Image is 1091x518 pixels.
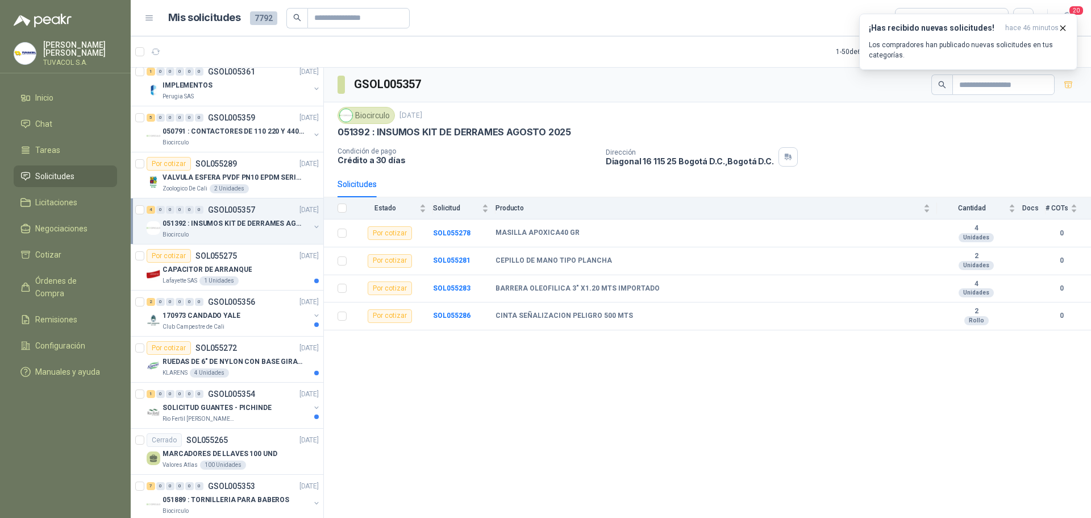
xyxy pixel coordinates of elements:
[14,192,117,213] a: Licitaciones
[147,249,191,263] div: Por cotizar
[14,335,117,357] a: Configuración
[1022,197,1046,219] th: Docs
[176,482,184,490] div: 0
[163,357,304,367] p: RUEDAS DE 6" DE NYLON CON BASE GIRATORIA EN ACERO INOXIDABLE
[299,435,319,446] p: [DATE]
[1005,23,1059,33] span: hace 46 minutos
[35,196,77,209] span: Licitaciones
[35,92,53,104] span: Inicio
[14,87,117,109] a: Inicio
[156,114,165,122] div: 0
[163,230,189,239] p: Biocirculo
[937,197,1022,219] th: Cantidad
[208,114,255,122] p: GSOL005359
[131,152,323,198] a: Por cotizarSOL055289[DATE] Company LogoVALVULA ESFERA PVDF PN10 EPDM SERIE EX D 25MM CEPEX64926TR...
[163,172,304,183] p: VALVULA ESFERA PVDF PN10 EPDM SERIE EX D 25MM CEPEX64926TREME
[210,184,249,193] div: 2 Unidades
[495,229,580,238] b: MASILLA APOXICA40 GR
[166,68,174,76] div: 0
[35,170,74,183] span: Solicitudes
[208,68,255,76] p: GSOL005361
[14,270,117,304] a: Órdenes de Compra
[299,343,319,354] p: [DATE]
[147,295,321,331] a: 2 0 0 0 0 0 GSOL005356[DATE] Company Logo170973 CANDADO YALEClub Campestre de Cali
[433,204,480,212] span: Solicitud
[606,156,774,166] p: Diagonal 16 115 25 Bogotá D.C. , Bogotá D.C.
[147,313,160,327] img: Company Logo
[195,114,203,122] div: 0
[299,389,319,400] p: [DATE]
[208,206,255,214] p: GSOL005357
[166,390,174,398] div: 0
[163,92,194,101] p: Perugia SAS
[147,390,155,398] div: 1
[185,390,194,398] div: 0
[869,23,1001,33] h3: ¡Has recibido nuevas solicitudes!
[163,264,252,275] p: CAPACITOR DE ARRANQUE
[185,206,194,214] div: 0
[1057,8,1077,28] button: 20
[147,111,321,147] a: 5 0 0 0 0 0 GSOL005359[DATE] Company Logo050791 : CONTACTORES DE 110 220 Y 440 VBiocirculo
[199,276,239,285] div: 1 Unidades
[35,222,88,235] span: Negociaciones
[147,203,321,239] a: 4 0 0 0 0 0 GSOL005357[DATE] Company Logo051392 : INSUMOS KIT DE DERRAMES AGOSTO 2025Biocirculo
[299,205,319,216] p: [DATE]
[433,229,470,237] b: SOL055278
[433,256,470,264] a: SOL055281
[299,113,319,123] p: [DATE]
[147,206,155,214] div: 4
[368,309,412,323] div: Por cotizar
[959,261,994,270] div: Unidades
[495,284,660,293] b: BARRERA OLEOFILICA 3" X1.20 MTS IMPORTADO
[35,144,60,156] span: Tareas
[195,298,203,306] div: 0
[937,224,1015,233] b: 4
[338,155,597,165] p: Crédito a 30 días
[338,126,571,138] p: 051392 : INSUMOS KIT DE DERRAMES AGOSTO 2025
[147,298,155,306] div: 2
[176,206,184,214] div: 0
[208,390,255,398] p: GSOL005354
[147,129,160,143] img: Company Logo
[147,221,160,235] img: Company Logo
[147,482,155,490] div: 7
[147,83,160,97] img: Company Logo
[147,433,182,447] div: Cerrado
[195,252,237,260] p: SOL055275
[163,218,304,229] p: 051392 : INSUMOS KIT DE DERRAMES AGOSTO 2025
[163,368,188,378] p: KLARENS
[163,322,224,331] p: Club Campestre de Cali
[147,114,155,122] div: 5
[495,312,633,321] b: CINTA SEÑALIZACION PELIGRO 500 MTS
[147,65,321,101] a: 1 0 0 0 0 0 GSOL005361[DATE] Company LogoIMPLEMENTOSPerugia SAS
[859,14,1077,70] button: ¡Has recibido nuevas solicitudes!hace 46 minutos Los compradores han publicado nuevas solicitudes...
[1046,283,1077,294] b: 0
[147,157,191,171] div: Por cotizar
[1046,255,1077,266] b: 0
[208,482,255,490] p: GSOL005353
[208,298,255,306] p: GSOL005356
[902,12,926,24] div: Todas
[156,390,165,398] div: 0
[14,361,117,383] a: Manuales y ayuda
[368,254,412,268] div: Por cotizar
[1046,310,1077,321] b: 0
[163,495,289,505] p: 051889 : TORNILLERIA PARA BABEROS
[1068,5,1084,16] span: 20
[195,390,203,398] div: 0
[14,165,117,187] a: Solicitudes
[299,251,319,262] p: [DATE]
[35,339,85,352] span: Configuración
[340,109,352,122] img: Company Logo
[35,313,77,326] span: Remisiones
[163,80,213,91] p: IMPLEMENTOS
[190,368,229,378] div: 4 Unidades
[14,218,117,239] a: Negociaciones
[166,298,174,306] div: 0
[195,68,203,76] div: 0
[186,436,228,444] p: SOL055265
[156,206,165,214] div: 0
[185,482,194,490] div: 0
[176,114,184,122] div: 0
